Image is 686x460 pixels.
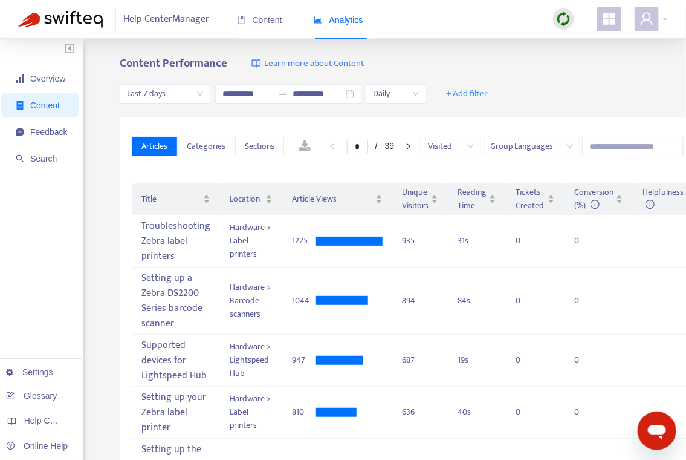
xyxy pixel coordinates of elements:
span: Overview [30,74,65,84]
span: Analytics [314,15,363,25]
div: 0 [516,234,540,248]
div: Troubleshooting Zebra label printers [141,216,210,266]
button: + Add filter [437,84,497,103]
img: Swifteq [18,11,103,28]
th: Article Views [282,183,392,215]
span: Feedback [30,127,67,137]
span: Reading Time [458,186,487,212]
b: Content Performance [120,54,227,73]
div: Supported devices for Lightspeed Hub [141,335,210,386]
span: Help Centers [24,416,74,425]
span: Categories [187,140,225,153]
span: Content [30,100,60,110]
button: right [399,139,418,154]
span: left [329,143,336,150]
td: Hardware > Barcode scanners [220,268,282,335]
div: 0 [574,406,598,419]
span: Search [30,154,57,163]
a: Glossary [6,391,57,401]
div: 0 [574,234,598,248]
li: 1/39 [347,139,394,154]
span: Daily [373,85,419,103]
span: Title [141,192,201,206]
div: 636 [402,406,438,419]
span: message [16,128,24,136]
span: Visited [428,137,474,156]
div: 0 [574,353,598,367]
div: 935 [402,234,438,248]
img: image-link [251,59,261,68]
span: Conversion (%) [574,185,613,212]
li: Next Page [399,139,418,154]
div: 1044 [292,294,316,307]
th: Tickets Created [506,183,565,215]
span: + Add filter [446,87,488,101]
iframe: Button to launch messaging window [638,412,676,450]
th: Reading Time [448,183,506,215]
a: Settings [6,367,53,377]
div: 810 [292,406,316,419]
div: 84 s [458,294,496,307]
span: Group Languages [491,137,573,156]
div: 0 [516,294,540,307]
span: Last 7 days [127,85,203,103]
td: Hardware > Lightspeed Hub [220,335,282,387]
div: 0 [516,353,540,367]
span: right [405,143,412,150]
a: Online Help [6,441,68,451]
img: sync.dc5367851b00ba804db3.png [556,11,571,27]
span: Content [237,15,282,25]
span: Helpfulness [642,185,684,212]
th: Unique Visitors [392,183,448,215]
th: Location [220,183,282,215]
span: Sections [245,140,274,153]
a: Learn more about Content [251,57,364,71]
span: Articles [141,140,167,153]
td: Hardware > Label printers [220,215,282,268]
div: 894 [402,294,438,307]
button: Articles [132,137,177,156]
th: Title [132,183,220,215]
span: Article Views [292,192,373,206]
span: area-chart [314,16,322,24]
span: swap-right [278,89,288,99]
div: Setting up your Zebra label printer [141,387,210,438]
td: Hardware > Label printers [220,387,282,439]
div: 0 [574,294,598,307]
div: 0 [516,406,540,419]
button: Categories [177,137,235,156]
span: appstore [602,11,616,26]
span: Help Center Manager [124,8,210,31]
span: book [237,16,245,24]
span: Location [230,192,263,206]
span: search [16,154,24,163]
div: 1225 [292,234,316,248]
span: / [375,141,378,151]
button: left [323,139,342,154]
span: Unique Visitors [402,186,429,212]
button: Sections [235,137,284,156]
li: Previous Page [323,139,342,154]
div: Setting up a Zebra DS2200 Series barcode scanner [141,268,210,333]
span: Tickets Created [516,186,545,212]
div: 687 [402,353,438,367]
span: to [278,89,288,99]
div: 19 s [458,353,496,367]
span: container [16,101,24,110]
div: 947 [292,353,316,367]
div: 31 s [458,234,496,248]
span: signal [16,74,24,83]
span: user [639,11,654,26]
div: 40 s [458,406,496,419]
span: Learn more about Content [264,57,364,71]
